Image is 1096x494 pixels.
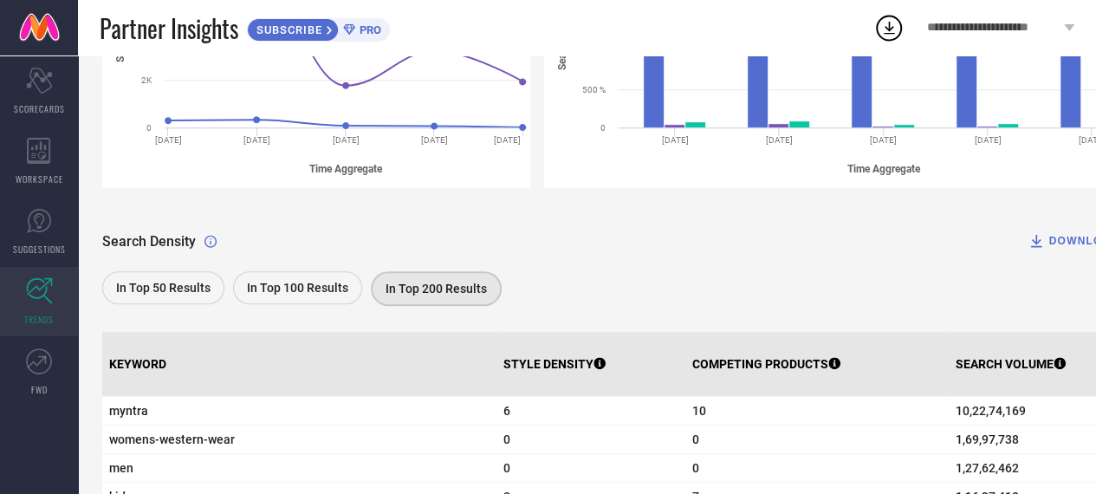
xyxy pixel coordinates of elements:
[102,233,196,250] span: Search Density
[873,12,905,43] div: Open download list
[975,135,1002,145] text: [DATE]
[141,75,152,85] text: 2K
[247,281,348,295] span: In Top 100 Results
[494,135,521,145] text: [DATE]
[503,432,678,446] span: 0
[692,461,942,475] span: 0
[766,135,793,145] text: [DATE]
[109,432,490,446] span: womens-western-wear
[102,332,496,397] th: KEYWORD
[146,123,152,133] text: 0
[31,383,48,396] span: FWD
[109,404,490,418] span: myntra
[421,135,448,145] text: [DATE]
[13,243,66,256] span: SUGGESTIONS
[24,313,54,326] span: TRENDS
[956,357,1066,371] p: SEARCH VOLUME
[386,282,487,296] span: In Top 200 Results
[692,432,942,446] span: 0
[14,102,65,115] span: SCORECARDS
[692,357,840,371] p: COMPETING PRODUCTS
[503,404,678,418] span: 6
[109,461,490,475] span: men
[870,135,897,145] text: [DATE]
[116,281,211,295] span: In Top 50 Results
[16,172,63,185] span: WORKSPACE
[692,404,942,418] span: 10
[355,23,381,36] span: PRO
[309,163,383,175] tspan: Time Aggregate
[243,135,270,145] text: [DATE]
[662,135,689,145] text: [DATE]
[100,10,238,46] span: Partner Insights
[582,85,606,94] text: 500 %
[503,357,606,371] p: STYLE DENSITY
[600,123,606,133] text: 0
[247,14,390,42] a: SUBSCRIBEPRO
[847,163,921,175] tspan: Time Aggregate
[503,461,678,475] span: 0
[155,135,182,145] text: [DATE]
[333,135,360,145] text: [DATE]
[248,23,327,36] span: SUBSCRIBE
